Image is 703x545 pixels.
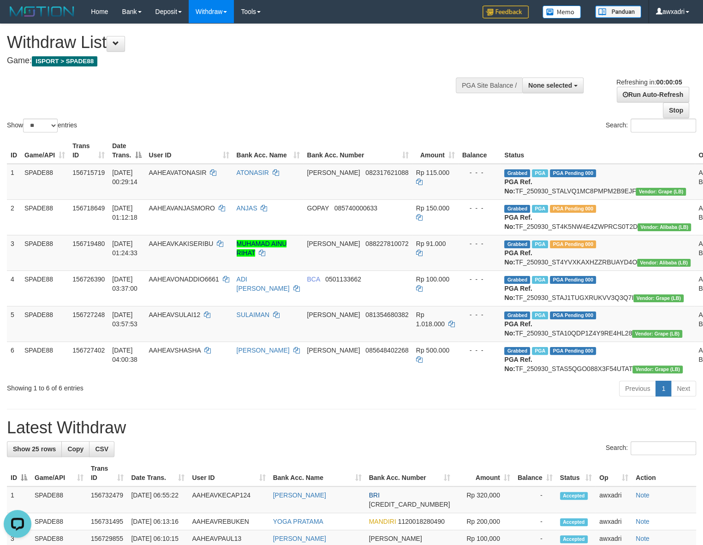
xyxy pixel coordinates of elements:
[462,275,497,284] div: - - -
[655,381,671,396] a: 1
[307,275,320,283] span: BCA
[532,240,548,248] span: Marked by awxadri
[72,311,105,318] span: 156727248
[72,275,105,283] span: 156726390
[61,441,89,457] a: Copy
[500,306,695,341] td: TF_250930_STA10QDP1Z4Y9RE4HL28
[233,138,304,164] th: Bank Acc. Name: activate to sort column ascending
[550,347,596,355] span: PGA Pending
[416,347,449,354] span: Rp 500.000
[365,169,408,176] span: Copy 082317621088 to clipboard
[631,119,696,132] input: Search:
[7,56,459,66] h4: Game:
[127,460,188,486] th: Date Trans.: activate to sort column ascending
[500,164,695,200] td: TF_250930_STALVQ1MC8PMPM2B9EJF
[7,199,21,235] td: 2
[21,235,69,270] td: SPADE88
[504,320,532,337] b: PGA Ref. No:
[7,5,77,18] img: MOTION_logo.png
[632,330,682,338] span: Vendor URL: https://dashboard.q2checkout.com/secure
[500,270,695,306] td: TF_250930_STAJ1TUGXRUKVV3Q3Q7I
[112,240,137,257] span: [DATE] 01:24:33
[237,169,269,176] a: ATONASIR
[307,204,328,212] span: GOPAY
[72,204,105,212] span: 156718649
[416,204,449,212] span: Rp 150.000
[453,486,513,513] td: Rp 320,000
[32,56,97,66] span: ISPORT > SPADE88
[462,346,497,355] div: - - -
[514,513,556,530] td: -
[72,347,105,354] span: 156727402
[636,491,649,499] a: Note
[560,518,588,526] span: Accepted
[307,240,360,247] span: [PERSON_NAME]
[188,513,269,530] td: AAHEAVREBUKEN
[504,311,530,319] span: Grabbed
[369,491,380,499] span: BRI
[398,518,445,525] span: Copy 1120018280490 to clipboard
[459,138,501,164] th: Balance
[149,275,219,283] span: AAHEAVONADDIO6661
[303,138,412,164] th: Bank Acc. Number: activate to sort column ascending
[87,513,128,530] td: 156731495
[31,460,87,486] th: Game/API: activate to sort column ascending
[606,441,696,455] label: Search:
[188,460,269,486] th: User ID: activate to sort column ascending
[656,78,682,86] strong: 00:00:05
[112,347,137,363] span: [DATE] 04:00:38
[237,275,290,292] a: ADI [PERSON_NAME]
[550,240,596,248] span: PGA Pending
[462,310,497,319] div: - - -
[663,102,689,118] a: Stop
[631,441,696,455] input: Search:
[23,119,58,132] select: Showentries
[636,188,686,196] span: Vendor URL: https://dashboard.q2checkout.com/secure
[7,341,21,377] td: 6
[504,249,532,266] b: PGA Ref. No:
[112,204,137,221] span: [DATE] 01:12:18
[273,491,326,499] a: [PERSON_NAME]
[67,445,83,453] span: Copy
[149,311,200,318] span: AAHEAVSULAI12
[556,460,596,486] th: Status: activate to sort column ascending
[365,347,408,354] span: Copy 085648402268 to clipboard
[365,460,454,486] th: Bank Acc. Number: activate to sort column ascending
[532,276,548,284] span: Marked by awxadri
[504,169,530,177] span: Grabbed
[7,164,21,200] td: 1
[87,460,128,486] th: Trans ID: activate to sort column ascending
[7,138,21,164] th: ID
[365,240,408,247] span: Copy 088227810072 to clipboard
[307,347,360,354] span: [PERSON_NAME]
[633,294,684,302] span: Vendor URL: https://dashboard.q2checkout.com/secure
[637,223,691,231] span: Vendor URL: https://dashboard.q2checkout.com/secure
[365,311,408,318] span: Copy 081354680382 to clipboard
[453,460,513,486] th: Amount: activate to sort column ascending
[550,311,596,319] span: PGA Pending
[504,285,532,301] b: PGA Ref. No:
[550,205,596,213] span: PGA Pending
[514,486,556,513] td: -
[550,276,596,284] span: PGA Pending
[89,441,114,457] a: CSV
[412,138,459,164] th: Amount: activate to sort column ascending
[87,486,128,513] td: 156732479
[483,6,529,18] img: Feedback.jpg
[532,347,548,355] span: Marked by awxadri
[560,535,588,543] span: Accepted
[237,311,270,318] a: SULAIMAN
[237,240,287,257] a: MUHAMAD AINU RIHAT
[369,518,396,525] span: MANDIRI
[500,341,695,377] td: TF_250930_STAS5QGO088X3F54UTAT
[453,513,513,530] td: Rp 200,000
[504,214,532,230] b: PGA Ref. No:
[127,486,188,513] td: [DATE] 06:55:22
[560,492,588,500] span: Accepted
[504,178,532,195] b: PGA Ref. No:
[13,445,56,453] span: Show 25 rows
[307,169,360,176] span: [PERSON_NAME]
[145,138,232,164] th: User ID: activate to sort column ascending
[617,87,689,102] a: Run Auto-Refresh
[7,460,31,486] th: ID: activate to sort column descending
